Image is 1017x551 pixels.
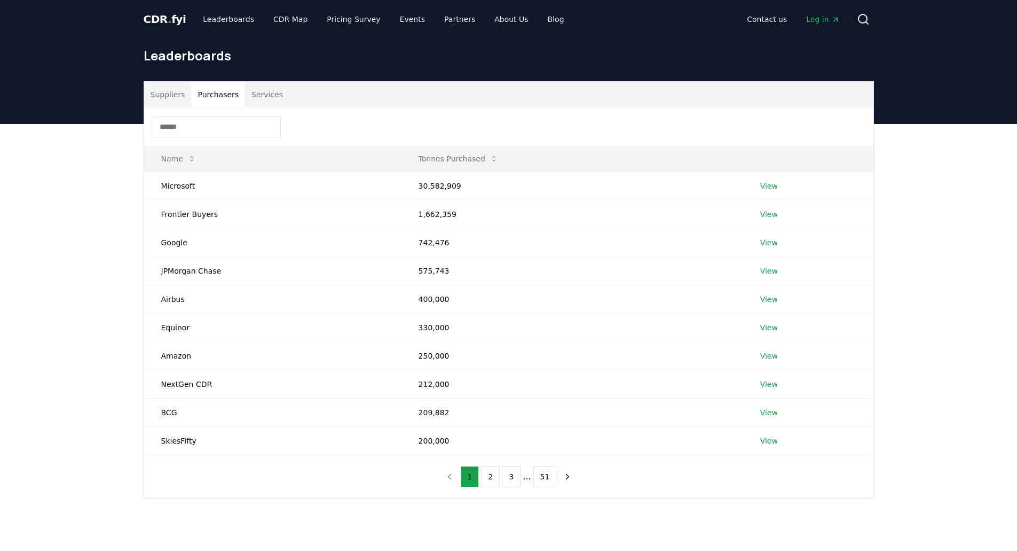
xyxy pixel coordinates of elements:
button: 2 [481,466,500,487]
button: 1 [461,466,479,487]
td: 30,582,909 [401,172,743,200]
td: 400,000 [401,285,743,313]
span: . [168,13,171,26]
button: Name [153,148,204,169]
td: Google [144,228,401,257]
a: Contact us [738,10,795,29]
a: View [760,294,778,305]
td: 330,000 [401,313,743,342]
li: ... [523,470,531,483]
td: NextGen CDR [144,370,401,398]
a: CDR Map [265,10,316,29]
nav: Main [194,10,572,29]
a: CDR.fyi [144,12,186,27]
button: Tonnes Purchased [410,148,507,169]
h1: Leaderboards [144,47,874,64]
td: 212,000 [401,370,743,398]
button: next page [558,466,577,487]
td: 742,476 [401,228,743,257]
a: View [760,351,778,361]
a: Events [391,10,433,29]
td: BCG [144,398,401,426]
button: 51 [533,466,557,487]
a: Partners [436,10,484,29]
span: Log in [806,14,839,25]
td: Frontier Buyers [144,200,401,228]
td: JPMorgan Chase [144,257,401,285]
a: View [760,181,778,191]
td: SkiesFifty [144,426,401,455]
td: Microsoft [144,172,401,200]
span: CDR fyi [144,13,186,26]
button: 3 [502,466,521,487]
a: View [760,379,778,390]
a: Leaderboards [194,10,263,29]
a: Blog [539,10,573,29]
a: View [760,266,778,276]
td: Equinor [144,313,401,342]
button: Purchasers [191,82,245,107]
td: 575,743 [401,257,743,285]
a: View [760,209,778,220]
td: 209,882 [401,398,743,426]
td: 250,000 [401,342,743,370]
a: About Us [486,10,537,29]
button: Services [245,82,289,107]
a: View [760,407,778,418]
a: Log in [798,10,848,29]
td: Amazon [144,342,401,370]
a: View [760,436,778,446]
nav: Main [738,10,848,29]
button: Suppliers [144,82,192,107]
td: Airbus [144,285,401,313]
td: 1,662,359 [401,200,743,228]
a: Pricing Survey [318,10,389,29]
a: View [760,237,778,248]
a: View [760,322,778,333]
td: 200,000 [401,426,743,455]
